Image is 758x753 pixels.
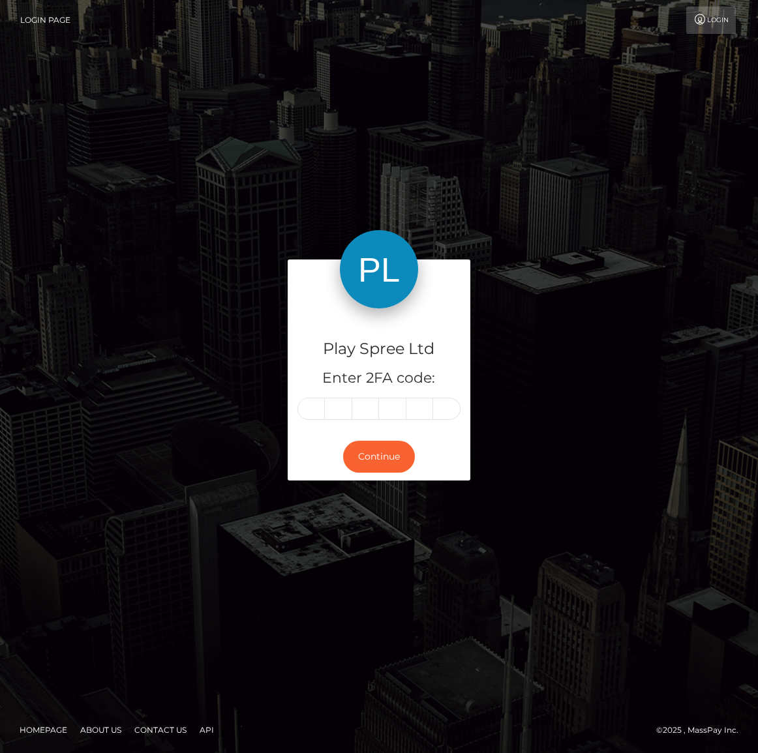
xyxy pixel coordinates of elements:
[129,720,192,740] a: Contact Us
[343,441,415,473] button: Continue
[686,7,736,34] a: Login
[20,7,70,34] a: Login Page
[14,720,72,740] a: Homepage
[297,338,461,361] h4: Play Spree Ltd
[340,230,418,308] img: Play Spree Ltd
[194,720,219,740] a: API
[656,723,748,737] div: © 2025 , MassPay Inc.
[297,368,461,389] h5: Enter 2FA code:
[75,720,127,740] a: About Us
